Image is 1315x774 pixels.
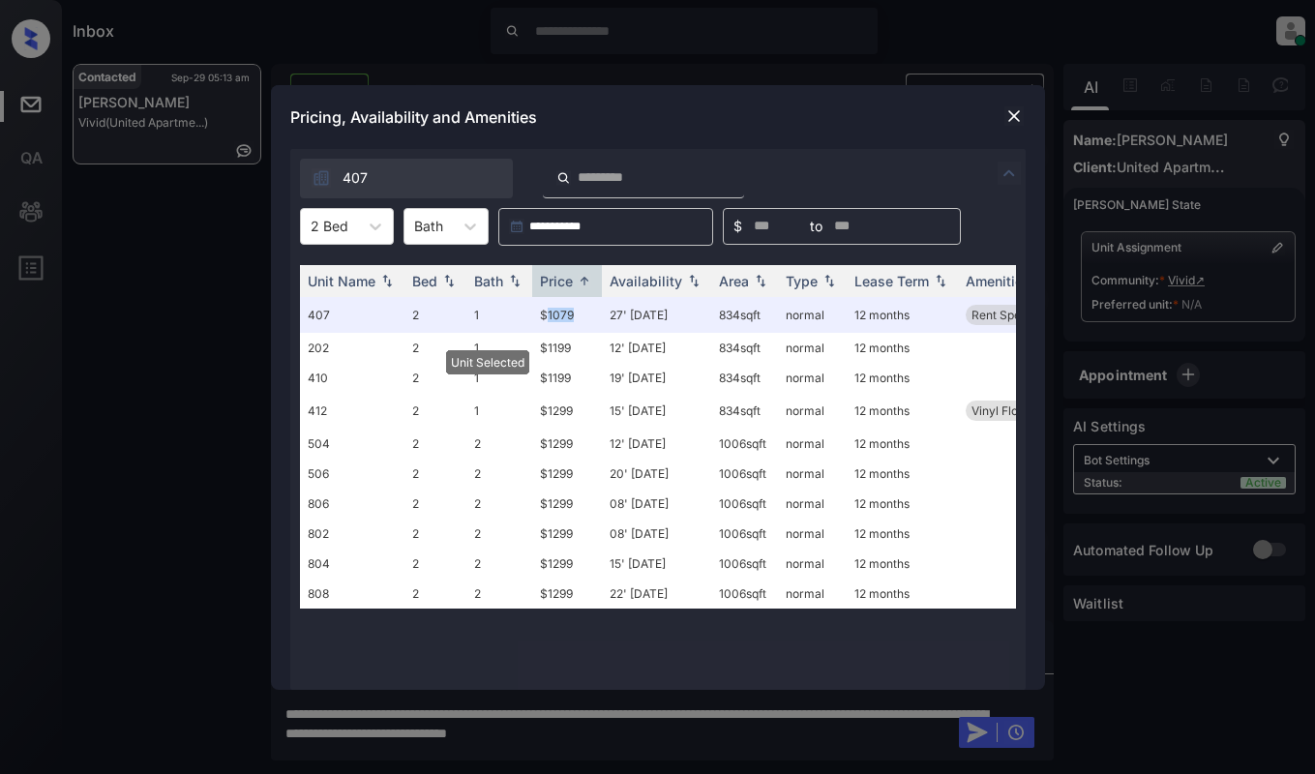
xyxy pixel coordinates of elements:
td: 12' [DATE] [602,333,711,363]
td: 410 [300,363,404,393]
td: 834 sqft [711,363,778,393]
td: 1006 sqft [711,459,778,489]
td: 1 [466,393,532,429]
td: 08' [DATE] [602,519,711,549]
span: Vinyl Flooring [971,403,1046,418]
img: sorting [377,274,397,287]
td: 2 [466,549,532,579]
img: sorting [439,274,459,287]
div: Lease Term [854,273,929,289]
div: Pricing, Availability and Amenities [271,85,1045,149]
td: $1299 [532,459,602,489]
td: 1006 sqft [711,519,778,549]
td: 2 [404,489,466,519]
td: 2 [466,579,532,609]
img: sorting [931,274,950,287]
td: 12 months [847,393,958,429]
td: 2 [466,429,532,459]
td: 2 [404,579,466,609]
td: 407 [300,297,404,333]
td: 15' [DATE] [602,549,711,579]
td: 2 [466,489,532,519]
div: Bed [412,273,437,289]
td: 802 [300,519,404,549]
span: 407 [343,167,368,189]
td: normal [778,297,847,333]
img: sorting [505,274,524,287]
span: to [810,216,822,237]
td: 1 [466,363,532,393]
td: normal [778,489,847,519]
td: 2 [404,549,466,579]
td: 806 [300,489,404,519]
td: normal [778,429,847,459]
div: Bath [474,273,503,289]
td: 804 [300,549,404,579]
img: icon-zuma [312,168,331,188]
td: 12 months [847,333,958,363]
td: 1006 sqft [711,579,778,609]
img: icon-zuma [556,169,571,187]
td: 1 [466,297,532,333]
td: 12' [DATE] [602,429,711,459]
td: 12 months [847,519,958,549]
div: Availability [610,273,682,289]
img: sorting [820,274,839,287]
td: 27' [DATE] [602,297,711,333]
td: 12 months [847,549,958,579]
td: normal [778,363,847,393]
img: sorting [751,274,770,287]
td: 2 [404,429,466,459]
td: 12 months [847,297,958,333]
td: 1006 sqft [711,549,778,579]
td: 808 [300,579,404,609]
td: 412 [300,393,404,429]
span: $ [733,216,742,237]
td: 12 months [847,363,958,393]
td: 1006 sqft [711,489,778,519]
td: 2 [404,459,466,489]
td: 2 [466,519,532,549]
td: $1299 [532,489,602,519]
td: 2 [404,519,466,549]
td: 1006 sqft [711,429,778,459]
td: normal [778,459,847,489]
td: 12 months [847,579,958,609]
td: $1299 [532,549,602,579]
td: 2 [404,363,466,393]
td: $1079 [532,297,602,333]
td: $1299 [532,519,602,549]
td: 504 [300,429,404,459]
td: 12 months [847,489,958,519]
td: 08' [DATE] [602,489,711,519]
span: Rent Special 1 [971,308,1048,322]
td: 20' [DATE] [602,459,711,489]
td: $1299 [532,579,602,609]
td: 2 [466,459,532,489]
td: $1199 [532,363,602,393]
td: 15' [DATE] [602,393,711,429]
td: normal [778,519,847,549]
td: 12 months [847,459,958,489]
td: $1299 [532,393,602,429]
img: sorting [684,274,703,287]
div: Unit Name [308,273,375,289]
td: 2 [404,297,466,333]
td: 1 [466,333,532,363]
div: Price [540,273,573,289]
td: 2 [404,393,466,429]
td: 19' [DATE] [602,363,711,393]
div: Area [719,273,749,289]
div: Type [786,273,818,289]
td: $1199 [532,333,602,363]
td: normal [778,333,847,363]
td: 2 [404,333,466,363]
img: close [1004,106,1024,126]
td: 834 sqft [711,297,778,333]
td: normal [778,549,847,579]
td: $1299 [532,429,602,459]
img: icon-zuma [998,162,1021,185]
td: 22' [DATE] [602,579,711,609]
div: Amenities [966,273,1031,289]
td: 834 sqft [711,333,778,363]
